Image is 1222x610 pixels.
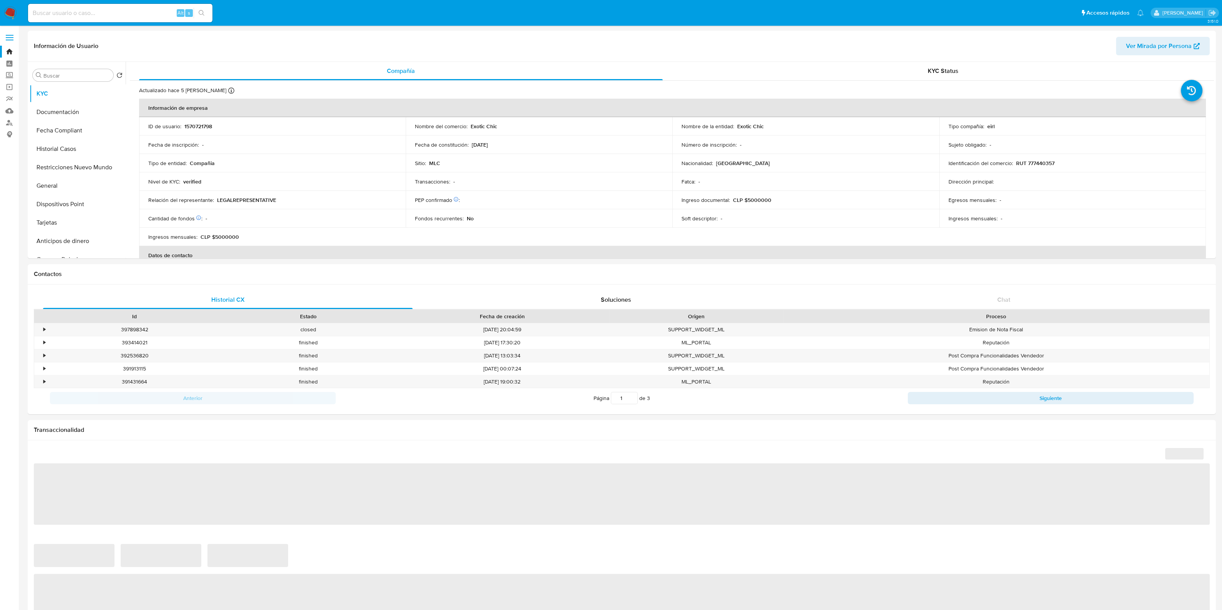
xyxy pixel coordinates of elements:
span: 3 [647,394,650,402]
p: Nombre del comercio : [415,123,468,130]
p: - [453,178,455,185]
div: • [43,365,45,372]
h1: Contactos [34,270,1210,278]
button: Buscar [36,72,42,78]
span: Compañía [387,66,415,75]
div: • [43,352,45,359]
button: Historial Casos [30,140,126,158]
p: Identificación del comercio : [948,160,1013,167]
p: - [202,141,204,148]
p: [DATE] [472,141,488,148]
div: Post Compra Funcionalidades Vendedor [783,362,1209,375]
button: Anterior [50,392,336,404]
p: Nivel de KYC : [148,178,180,185]
span: Soluciones [601,295,631,304]
button: Cruces y Relaciones [30,250,126,269]
p: verified [183,178,201,185]
p: Exotic Chic [737,123,764,130]
div: Reputación [783,375,1209,388]
div: 393414021 [48,336,221,349]
p: RUT 777440357 [1016,160,1055,167]
button: Fecha Compliant [30,121,126,140]
p: Tipo de entidad : [148,160,187,167]
span: Alt [177,9,184,17]
div: finished [221,375,395,388]
p: Tipo compañía : [948,123,984,130]
button: Anticipos de dinero [30,232,126,250]
div: ML_PORTAL [609,375,783,388]
p: LEGALREPRESENTATIVE [217,197,276,203]
div: Emision de Nota Fiscal [783,323,1209,336]
p: - [1001,215,1002,222]
div: Reputación [783,336,1209,349]
button: Documentación [30,103,126,121]
span: Ver Mirada por Persona [1126,37,1192,55]
p: CLP $5000000 [201,233,239,240]
div: ML_PORTAL [609,336,783,349]
div: finished [221,336,395,349]
div: SUPPORT_WIDGET_ML [609,349,783,362]
p: Cantidad de fondos : [148,215,202,222]
p: Actualizado hace 5 [PERSON_NAME] [139,87,226,94]
p: Exotic Chic [471,123,497,130]
span: Página de [594,392,650,404]
div: [DATE] 19:00:32 [395,375,609,388]
p: Fondos recurrentes : [415,215,464,222]
button: Volver al orden por defecto [116,72,123,81]
span: Chat [997,295,1010,304]
div: 392536820 [48,349,221,362]
span: KYC Status [928,66,958,75]
span: Historial CX [211,295,245,304]
p: Ingresos mensuales : [948,215,998,222]
div: Estado [227,312,390,320]
p: - [990,141,991,148]
div: finished [221,362,395,375]
div: [DATE] 17:30:20 [395,336,609,349]
p: Ingresos mensuales : [148,233,197,240]
p: Relación del representante : [148,197,214,203]
div: [DATE] 00:07:24 [395,362,609,375]
button: Dispositivos Point [30,195,126,213]
p: Fatca : [681,178,695,185]
div: 391431664 [48,375,221,388]
input: Buscar usuario o caso... [28,8,212,18]
p: ID de usuario : [148,123,181,130]
p: [GEOGRAPHIC_DATA] [716,160,770,167]
div: Origen [615,312,778,320]
button: Siguiente [908,392,1194,404]
p: Fecha de inscripción : [148,141,199,148]
div: • [43,378,45,385]
button: Ver Mirada por Persona [1116,37,1210,55]
p: Nacionalidad : [681,160,713,167]
p: eirl [987,123,995,130]
span: s [188,9,190,17]
p: - [1000,197,1001,203]
div: finished [221,349,395,362]
h1: Transaccionalidad [34,426,1210,434]
p: - [721,215,722,222]
p: Dirección principal : [948,178,994,185]
p: Compañia [190,160,215,167]
div: [DATE] 20:04:59 [395,323,609,336]
p: Fecha de constitución : [415,141,469,148]
div: SUPPORT_WIDGET_ML [609,323,783,336]
input: Buscar [43,72,110,79]
p: Nombre de la entidad : [681,123,734,130]
a: Salir [1208,9,1216,17]
a: Notificaciones [1137,10,1144,16]
div: • [43,339,45,346]
div: SUPPORT_WIDGET_ML [609,362,783,375]
p: PEP confirmado : [415,197,460,203]
div: [DATE] 13:03:34 [395,349,609,362]
div: Fecha de creación [400,312,604,320]
p: Egresos mensuales : [948,197,997,203]
p: CLP $5000000 [733,197,771,203]
p: camilafernanda.paredessaldano@mercadolibre.cl [1162,9,1205,17]
button: Restricciones Nuevo Mundo [30,158,126,177]
p: Número de inscripción : [681,141,737,148]
div: • [43,326,45,333]
button: General [30,177,126,195]
p: Sujeto obligado : [948,141,987,148]
p: - [206,215,207,222]
span: Accesos rápidos [1086,9,1129,17]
